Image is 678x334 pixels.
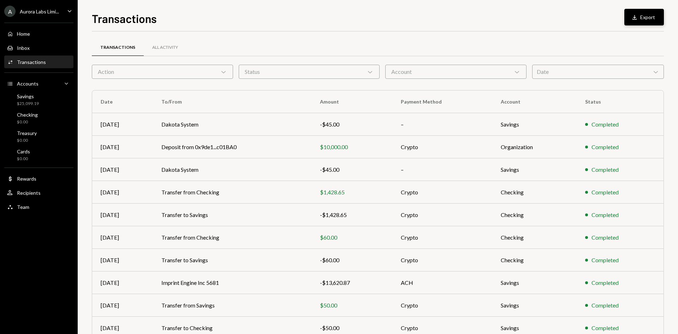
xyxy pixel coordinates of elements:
[4,6,16,17] div: A
[101,324,144,332] div: [DATE]
[17,204,29,210] div: Team
[591,233,619,242] div: Completed
[320,256,384,264] div: -$60.00
[153,271,311,294] td: Imprint Engine Inc 5681
[153,181,311,204] td: Transfer from Checking
[17,59,46,65] div: Transactions
[492,136,577,158] td: Organization
[17,119,38,125] div: $0.00
[153,249,311,271] td: Transfer to Savings
[385,65,527,79] div: Account
[4,41,73,54] a: Inbox
[492,294,577,317] td: Savings
[320,188,384,197] div: $1,428.65
[92,39,144,57] a: Transactions
[17,148,30,154] div: Cards
[591,143,619,151] div: Completed
[392,294,492,317] td: Crypto
[101,279,144,287] div: [DATE]
[153,294,311,317] td: Transfer from Savings
[392,181,492,204] td: Crypto
[4,172,73,185] a: Rewards
[532,65,664,79] div: Date
[492,181,577,204] td: Checking
[20,8,59,14] div: Aurora Labs Limi...
[392,249,492,271] td: Crypto
[101,143,144,151] div: [DATE]
[591,324,619,332] div: Completed
[101,120,144,129] div: [DATE]
[17,31,30,37] div: Home
[101,165,144,174] div: [DATE]
[311,90,392,113] th: Amount
[392,90,492,113] th: Payment Method
[492,271,577,294] td: Savings
[17,130,37,136] div: Treasury
[392,271,492,294] td: ACH
[392,158,492,181] td: –
[392,113,492,136] td: –
[17,176,36,182] div: Rewards
[17,190,41,196] div: Recipients
[4,77,73,90] a: Accounts
[4,55,73,68] a: Transactions
[153,113,311,136] td: Dakota System
[101,233,144,242] div: [DATE]
[492,90,577,113] th: Account
[4,186,73,199] a: Recipients
[153,136,311,158] td: Deposit from 0x9de1...c01BA0
[17,156,30,162] div: $0.00
[492,226,577,249] td: Checking
[17,112,38,118] div: Checking
[577,90,664,113] th: Status
[17,101,39,107] div: $25,099.19
[144,39,186,57] a: All Activity
[392,136,492,158] td: Crypto
[624,9,664,25] button: Export
[320,211,384,219] div: -$1,428.65
[101,256,144,264] div: [DATE]
[92,11,157,25] h1: Transactions
[492,158,577,181] td: Savings
[591,211,619,219] div: Completed
[320,301,384,310] div: $50.00
[4,146,73,163] a: Cards$0.00
[591,188,619,197] div: Completed
[152,45,178,51] div: All Activity
[101,301,144,310] div: [DATE]
[320,279,384,287] div: -$13,620.87
[239,65,380,79] div: Status
[17,81,38,87] div: Accounts
[153,204,311,226] td: Transfer to Savings
[320,120,384,129] div: -$45.00
[101,188,144,197] div: [DATE]
[17,137,37,143] div: $0.00
[153,90,311,113] th: To/From
[4,128,73,145] a: Treasury$0.00
[320,165,384,174] div: -$45.00
[492,113,577,136] td: Savings
[392,226,492,249] td: Crypto
[392,204,492,226] td: Crypto
[153,158,311,181] td: Dakota System
[4,91,73,108] a: Savings$25,099.19
[92,65,233,79] div: Action
[92,90,153,113] th: Date
[320,143,384,151] div: $10,000.00
[17,45,30,51] div: Inbox
[591,256,619,264] div: Completed
[492,204,577,226] td: Checking
[101,211,144,219] div: [DATE]
[4,110,73,127] a: Checking$0.00
[320,324,384,332] div: -$50.00
[17,93,39,99] div: Savings
[591,120,619,129] div: Completed
[591,301,619,310] div: Completed
[492,249,577,271] td: Checking
[591,279,619,287] div: Completed
[4,27,73,40] a: Home
[320,233,384,242] div: $60.00
[153,226,311,249] td: Transfer from Checking
[591,165,619,174] div: Completed
[100,45,135,51] div: Transactions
